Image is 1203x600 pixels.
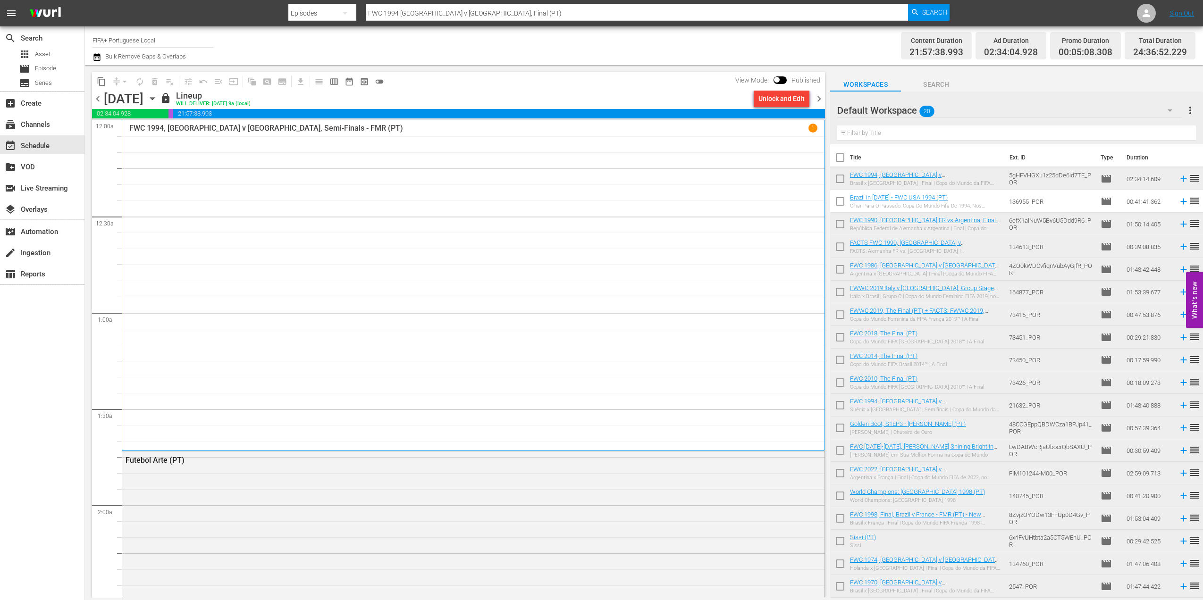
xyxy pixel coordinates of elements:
[1178,558,1189,569] svg: Add to Schedule
[1101,218,1112,230] span: Episode
[329,77,339,86] span: calendar_view_week_outlined
[1123,462,1175,484] td: 02:59:09.713
[1101,400,1112,411] span: Episode
[1123,281,1175,303] td: 01:53:39.677
[104,91,143,107] div: [DATE]
[850,533,876,541] a: Sissi (PT)
[1005,235,1097,258] td: 134613_POR
[173,109,825,118] span: 21:57:38.993
[1178,196,1189,207] svg: Add to Schedule
[1123,303,1175,326] td: 00:47:53.876
[168,109,173,118] span: 00:05:08.308
[126,456,768,465] div: Futebol Arte (PT)
[1189,580,1200,592] span: reorder
[1005,552,1097,575] td: 134760_POR
[1059,34,1112,47] div: Promo Duration
[850,420,966,427] a: Golden Boot, S1EP3 - [PERSON_NAME] (PT)
[1101,264,1112,275] span: Episode
[1178,423,1189,433] svg: Add to Schedule
[5,161,16,173] span: VOD
[1005,530,1097,552] td: 6xrIFvUHtbta2a5CT5WEhU_POR
[1004,144,1095,171] th: Ext. ID
[850,520,1001,526] div: Brasil x França | Final | Copa do Mundo FIFA França 1998 | [PERSON_NAME] completa
[1005,575,1097,598] td: 2547_POR
[1178,174,1189,184] svg: Add to Schedule
[1178,400,1189,410] svg: Add to Schedule
[850,384,984,390] div: Copa do Mundo FIFA [GEOGRAPHIC_DATA] 2010™ | A Final
[1101,173,1112,184] span: Episode
[1123,326,1175,349] td: 00:29:21.830
[850,443,997,457] a: FWC [DATE]-[DATE], [PERSON_NAME] Shining Bright in the World Cup (PT)
[1178,332,1189,342] svg: Add to Schedule
[850,588,1001,594] div: Brasil x [GEOGRAPHIC_DATA] | Final | Copa do Mundo da FIFA [GEOGRAPHIC_DATA] 1970 | Jogo completo
[1005,326,1097,349] td: 73451_POR
[850,339,984,345] div: Copa do Mundo FIFA [GEOGRAPHIC_DATA] 2018™ | A Final
[5,183,16,194] span: Live Streaming
[850,284,998,299] a: FWWC 2019 Italy v [GEOGRAPHIC_DATA], Group Stage (PT)
[241,72,260,91] span: Refresh All Search Blocks
[1121,144,1178,171] th: Duration
[811,125,815,131] p: 1
[850,144,1004,171] th: Title
[1186,272,1203,328] button: Open Feedback Widget
[19,63,30,75] span: Episode
[774,76,780,83] span: Toggle to switch from Published to Draft view.
[375,77,384,86] span: toggle_off
[92,93,104,105] span: chevron_left
[850,511,985,525] a: FWC 1998, Final, Brazil v France - FMR (PT) - New Commentary
[1178,581,1189,592] svg: Add to Schedule
[360,77,369,86] span: preview_outlined
[327,74,342,89] span: Week Calendar View
[850,352,917,359] a: FWC 2014, The Final (PT)
[1178,377,1189,388] svg: Add to Schedule
[850,452,1001,458] div: [PERSON_NAME] em Sua Melhor Forma na Copa do Mundo
[758,90,805,107] div: Unlock and Edit
[35,78,52,88] span: Series
[19,49,30,60] span: Asset
[1101,309,1112,320] span: Episode
[1101,241,1112,252] span: Episode
[1005,371,1097,394] td: 73426_POR
[850,398,972,412] a: FWC 1994, [GEOGRAPHIC_DATA] v [GEOGRAPHIC_DATA], Semi-Finals - FMR (PT)
[1123,552,1175,575] td: 01:47:06.408
[850,497,985,503] div: World Champions: [GEOGRAPHIC_DATA] 1998
[6,8,17,19] span: menu
[1005,190,1097,213] td: 136955_POR
[1123,371,1175,394] td: 00:18:09.273
[1005,258,1097,281] td: 4ZO0kWDCvfiqnVubAyGjfR_POR
[1178,355,1189,365] svg: Add to Schedule
[1101,196,1112,207] span: Episode
[5,140,16,151] span: Schedule
[1123,530,1175,552] td: 00:29:42.525
[850,407,1001,413] div: Suécia x [GEOGRAPHIC_DATA] | Semifinais | Copa do Mundo da FIFA [GEOGRAPHIC_DATA] 1994 | Jogo com...
[850,239,965,253] a: FACTS FWC 1990, [GEOGRAPHIC_DATA] v [GEOGRAPHIC_DATA] (PT)
[1095,144,1121,171] th: Type
[1005,213,1097,235] td: 6efX1alNuW5Bv6U5Ddd9R6_POR
[177,72,196,91] span: Customize Events
[342,74,357,89] span: Month Calendar View
[1178,513,1189,524] svg: Add to Schedule
[1189,218,1200,229] span: reorder
[1178,491,1189,501] svg: Add to Schedule
[1169,9,1194,17] a: Sign Out
[35,50,50,59] span: Asset
[1123,349,1175,371] td: 00:17:59.990
[129,124,403,133] p: FWC 1994, [GEOGRAPHIC_DATA] v [GEOGRAPHIC_DATA], Semi-Finals - FMR (PT)
[1189,535,1200,546] span: reorder
[176,101,251,107] div: WILL DELIVER: [DATE] 9a (local)
[372,74,387,89] span: 24 hours Lineup View is OFF
[1189,467,1200,478] span: reorder
[850,293,1001,300] div: Itália x Brasil | Grupo C | Copa do Mundo Feminina FIFA 2019, no [GEOGRAPHIC_DATA] | Jogo completo
[1101,467,1112,479] span: Episode
[94,74,109,89] span: Copy Lineup
[160,92,171,104] span: lock
[1185,99,1196,122] button: more_vert
[1005,439,1097,462] td: LwDABWoRjaUbocrQbSAXU_POR
[850,475,1001,481] div: Argentina x França | Final | Copa do Mundo FIFA de 2022, no [GEOGRAPHIC_DATA] | Jogo completo
[1178,264,1189,275] svg: Add to Schedule
[850,316,1001,322] div: Copa do Mundo Feminina da FIFA França 2019™ | A Final
[260,74,275,89] span: Create Search Block
[850,217,1001,231] a: FWC 1990, [GEOGRAPHIC_DATA] FR vs Argentina, Final - FMR (PT)
[1189,331,1200,342] span: reorder
[176,91,251,101] div: Lineup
